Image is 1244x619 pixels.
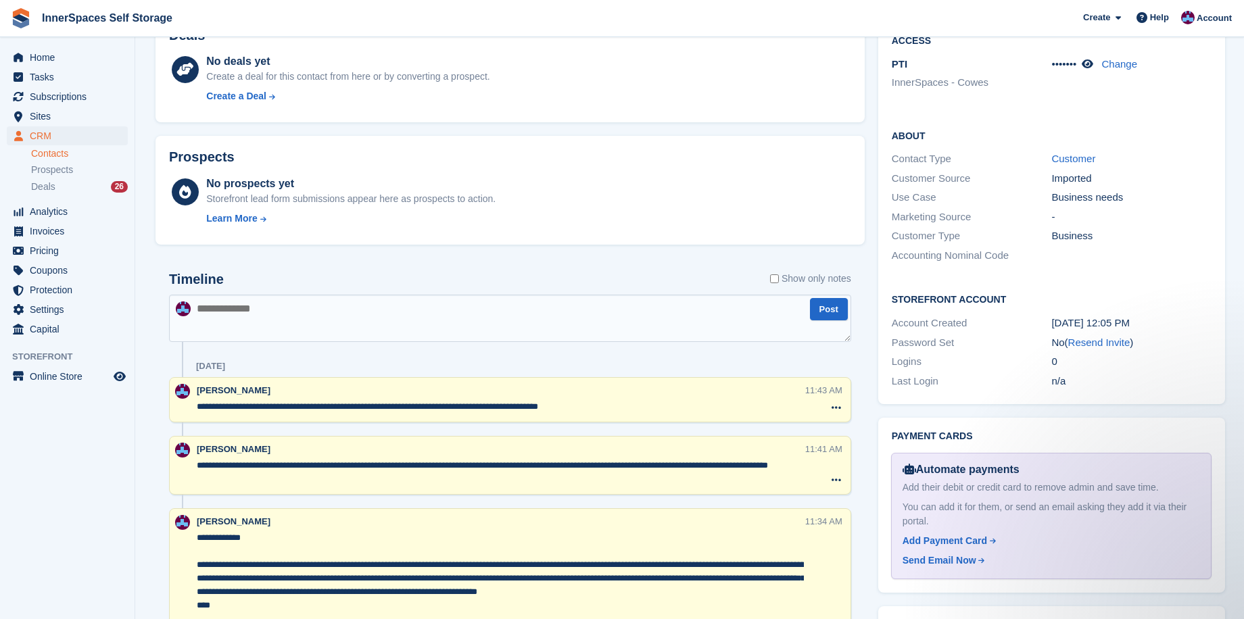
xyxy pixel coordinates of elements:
a: Customer [1051,153,1095,164]
div: Contact Type [892,151,1052,167]
span: [PERSON_NAME] [197,385,270,395]
div: Create a deal for this contact from here or by converting a prospect. [206,70,489,84]
span: Coupons [30,261,111,280]
a: menu [7,107,128,126]
span: Deals [31,180,55,193]
a: menu [7,68,128,86]
div: Add Payment Card [903,534,987,548]
span: [PERSON_NAME] [197,516,270,526]
span: Capital [30,320,111,339]
span: CRM [30,126,111,145]
div: 0 [1051,354,1212,370]
img: Paul Allo [175,384,190,399]
a: Change [1101,58,1137,70]
img: stora-icon-8386f47178a22dfd0bd8f6a31ec36ba5ce8667c1dd55bd0f319d3a0aa187defe.svg [11,8,31,28]
div: No [1051,335,1212,351]
div: Logins [892,354,1052,370]
div: Marketing Source [892,209,1052,225]
div: Storefront lead form submissions appear here as prospects to action. [206,192,496,206]
div: Business needs [1051,190,1212,205]
a: menu [7,300,128,319]
span: Account [1197,11,1232,25]
span: Create [1083,11,1110,24]
div: No prospects yet [206,176,496,192]
div: 11:41 AM [805,443,842,455]
span: Tasks [30,68,111,86]
a: Create a Deal [206,89,489,103]
div: Business [1051,228,1212,244]
span: ( ) [1065,337,1134,348]
h2: Access [892,33,1212,47]
h2: About [892,128,1212,142]
div: n/a [1051,374,1212,389]
span: PTI [892,58,907,70]
span: ••••••• [1051,58,1076,70]
img: Paul Allo [175,515,190,530]
a: Learn More [206,212,496,226]
a: menu [7,202,128,221]
a: menu [7,367,128,386]
h2: Timeline [169,272,224,287]
a: menu [7,280,128,299]
a: InnerSpaces Self Storage [37,7,178,29]
div: Password Set [892,335,1052,351]
div: Account Created [892,316,1052,331]
div: Learn More [206,212,257,226]
img: Paul Allo [1181,11,1195,24]
span: Storefront [12,350,135,364]
div: 11:43 AM [805,384,842,397]
a: menu [7,261,128,280]
a: Contacts [31,147,128,160]
div: Customer Source [892,171,1052,187]
div: Imported [1051,171,1212,187]
span: [PERSON_NAME] [197,444,270,454]
span: Settings [30,300,111,319]
span: Pricing [30,241,111,260]
span: Prospects [31,164,73,176]
span: Subscriptions [30,87,111,106]
a: menu [7,241,128,260]
div: No deals yet [206,53,489,70]
a: menu [7,87,128,106]
div: Create a Deal [206,89,266,103]
a: menu [7,320,128,339]
h2: Prospects [169,149,235,165]
a: Deals 26 [31,180,128,194]
div: Last Login [892,374,1052,389]
img: Paul Allo [176,301,191,316]
span: Home [30,48,111,67]
span: Sites [30,107,111,126]
div: Use Case [892,190,1052,205]
span: Protection [30,280,111,299]
span: Invoices [30,222,111,241]
div: 11:34 AM [805,515,842,528]
li: InnerSpaces - Cowes [892,75,1052,91]
div: - [1051,209,1212,225]
div: [DATE] 12:05 PM [1051,316,1212,331]
div: Send Email Now [903,553,976,568]
div: You can add it for them, or send an email asking they add it via their portal. [903,500,1200,528]
span: Analytics [30,202,111,221]
img: Paul Allo [175,443,190,457]
div: Customer Type [892,228,1052,244]
h2: Storefront Account [892,292,1212,305]
a: Prospects [31,163,128,177]
a: Preview store [112,368,128,385]
a: menu [7,126,128,145]
div: [DATE] [196,361,225,372]
input: Show only notes [770,272,779,286]
div: Accounting Nominal Code [892,248,1052,264]
a: Resend Invite [1068,337,1130,348]
span: Help [1150,11,1169,24]
a: Add Payment Card [903,534,1195,548]
button: Post [810,298,848,320]
div: Automate payments [903,462,1200,478]
div: Add their debit or credit card to remove admin and save time. [903,480,1200,495]
h2: Payment cards [892,431,1212,442]
label: Show only notes [770,272,851,286]
a: menu [7,48,128,67]
a: menu [7,222,128,241]
span: Online Store [30,367,111,386]
div: 26 [111,181,128,193]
